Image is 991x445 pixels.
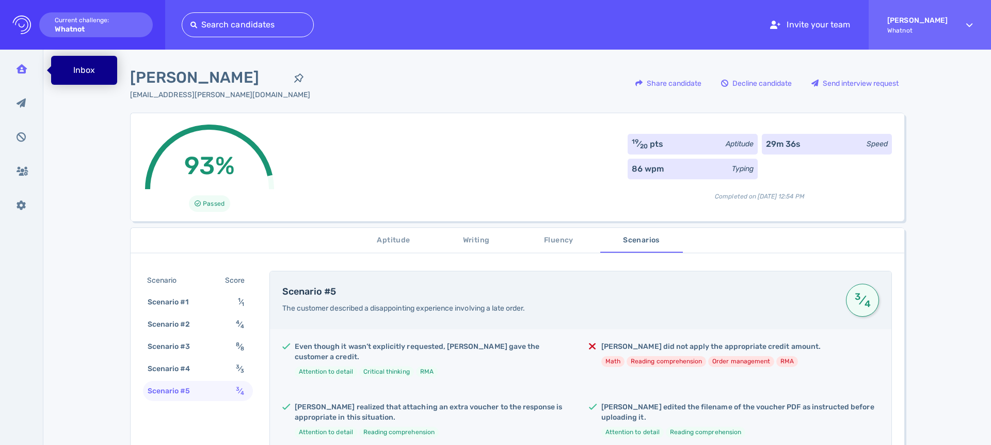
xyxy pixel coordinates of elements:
div: Share candidate [630,71,707,95]
sup: 1 [238,297,241,303]
sub: 20 [640,143,648,150]
sub: 8 [241,345,244,352]
h4: Scenario #5 [282,286,834,298]
span: ⁄ [854,291,871,310]
button: Decline candidate [715,71,797,96]
div: Decline candidate [716,71,797,95]
sup: 8 [236,341,239,348]
sup: 3 [236,386,239,392]
div: Aptitude [726,139,754,149]
span: ⁄ [236,387,244,395]
sub: 4 [864,303,871,305]
div: Score [223,273,251,288]
span: ⁄ [238,298,244,306]
sup: 19 [632,138,638,145]
div: Scenario #3 [146,339,203,354]
li: Reading comprehension [359,427,439,438]
div: Completed on [DATE] 12:54 PM [628,183,892,201]
h5: [PERSON_NAME] realized that attaching an extra voucher to the response is appropriate in this sit... [295,402,572,423]
sub: 3 [241,367,244,374]
span: Whatnot [887,27,948,34]
li: Math [601,356,625,367]
sub: 4 [241,323,244,330]
div: 86 wpm [632,163,664,175]
span: Passed [203,197,224,210]
div: Scenario #2 [146,317,203,332]
div: Scenario #1 [146,295,201,310]
div: Scenario #5 [146,383,203,398]
sup: 3 [236,363,239,370]
li: Critical thinking [359,366,414,377]
li: Attention to detail [295,366,357,377]
li: Reading comprehension [627,356,706,367]
h5: [PERSON_NAME] edited the filename of the voucher PDF as instructed before uploading it. [601,402,879,423]
li: Reading comprehension [666,427,745,438]
sup: 4 [236,319,239,326]
span: ⁄ [236,364,244,373]
div: Scenario [145,273,189,288]
span: ⁄ [236,342,244,351]
button: Send interview request [806,71,904,96]
span: ⁄ [236,320,244,329]
sub: 1 [242,301,244,308]
div: Click to copy the email address [130,89,310,100]
li: Attention to detail [295,427,357,438]
span: 93% [184,151,234,180]
li: Attention to detail [601,427,664,438]
span: Fluency [524,234,594,247]
sub: 4 [241,390,244,396]
li: Order management [708,356,774,367]
div: Typing [732,163,754,174]
span: Aptitude [359,234,429,247]
div: Send interview request [806,71,904,95]
span: Scenarios [606,234,677,247]
li: RMA [776,356,798,367]
div: Scenario #4 [146,361,203,376]
sup: 3 [854,296,861,298]
span: [PERSON_NAME] [130,66,287,89]
button: Share candidate [630,71,707,96]
div: Speed [867,139,888,149]
div: 29m 36s [766,138,801,150]
h5: [PERSON_NAME] did not apply the appropriate credit amount. [601,342,821,352]
strong: [PERSON_NAME] [887,16,948,25]
div: ⁄ pts [632,138,664,150]
h5: Even though it wasn’t explicitly requested, [PERSON_NAME] gave the customer a credit. [295,342,572,362]
span: Writing [441,234,512,247]
span: The customer described a disappointing experience involving a late order. [282,304,525,313]
li: RMA [416,366,438,377]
